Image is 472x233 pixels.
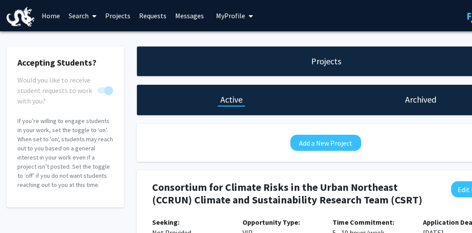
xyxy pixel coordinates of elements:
[311,55,341,67] h1: Projects
[64,0,101,31] a: Search
[220,93,243,106] h1: Active
[216,11,245,20] span: My Profile
[152,218,179,226] b: Seeking:
[37,0,64,31] a: Home
[243,218,300,226] b: Opportunity Type:
[7,7,34,27] img: Drexel University Logo
[152,181,437,206] h4: Consortium for Climate Risks in the Urban Northeast (CCRUN) Climate and Sustainability Research T...
[135,0,171,31] a: Requests
[17,75,94,106] span: Would you like to receive student requests to work with you?
[171,0,208,31] a: Messages
[17,116,113,190] p: If you’re willing to engage students in your work, set the toggle to ‘on’. When set to 'on', stud...
[332,218,394,226] b: Time Commitment:
[17,75,113,96] div: You cannot turn this off while you have active projects.
[17,57,113,68] h2: Accepting Students?
[290,135,361,151] button: Add a New Project
[405,93,436,106] h1: Archived
[101,0,135,31] a: Projects
[7,194,37,226] iframe: Chat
